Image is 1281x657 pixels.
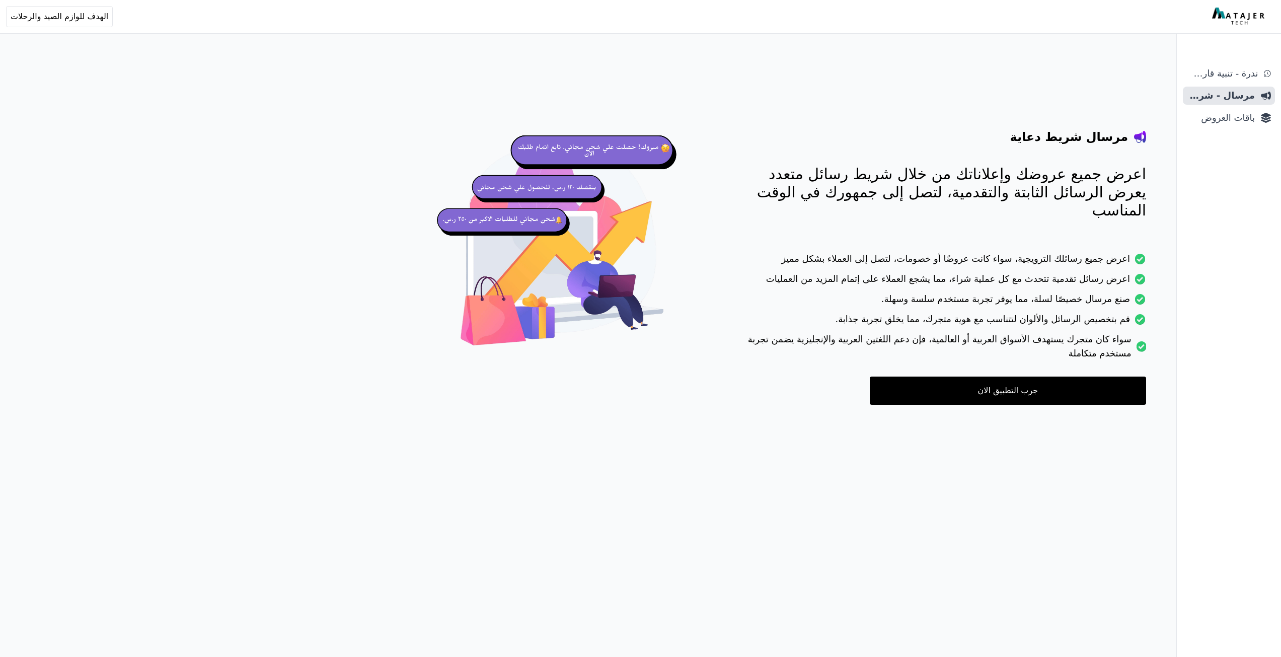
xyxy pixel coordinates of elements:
span: الهدف للوازم الصيد والرحلات [11,11,108,23]
h4: مرسال شريط دعاية [1010,129,1128,145]
li: قم بتخصيص الرسائل والألوان لتتناسب مع هوية متجرك، مما يخلق تجربة جذابة. [731,312,1146,332]
a: باقات العروض [1183,109,1275,127]
a: ندرة - تنبية قارب علي النفاذ [1183,64,1275,83]
li: اعرض رسائل تقدمية تتحدث مع كل عملية شراء، مما يشجع العملاء على إتمام المزيد من العمليات [731,272,1146,292]
a: جرب التطبيق الان [870,377,1146,405]
li: صنع مرسال خصيصًا لسلة، مما يوفر تجربة مستخدم سلسة وسهلة. [731,292,1146,312]
img: MatajerTech Logo [1212,8,1267,26]
li: سواء كان متجرك يستهدف الأسواق العربية أو العالمية، فإن دعم اللغتين العربية والإنجليزية يضمن تجربة... [731,332,1146,367]
a: مرسال - شريط دعاية [1183,87,1275,105]
img: hero [433,121,691,379]
button: الهدف للوازم الصيد والرحلات [6,6,113,27]
span: ندرة - تنبية قارب علي النفاذ [1187,66,1258,81]
span: مرسال - شريط دعاية [1187,89,1255,103]
p: اعرض جميع عروضك وإعلاناتك من خلال شريط رسائل متعدد يعرض الرسائل الثابتة والتقدمية، لتصل إلى جمهور... [731,165,1146,220]
span: باقات العروض [1187,111,1255,125]
li: اعرض جميع رسائلك الترويجية، سواء كانت عروضًا أو خصومات، لتصل إلى العملاء بشكل مميز [731,252,1146,272]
